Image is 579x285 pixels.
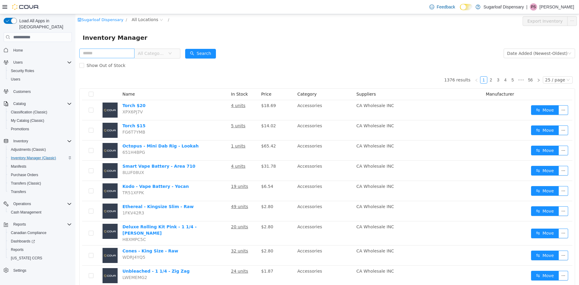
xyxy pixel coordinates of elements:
[47,196,69,201] span: 1FKV42R3
[186,129,201,134] span: $65.42
[8,146,72,153] span: Adjustments (Classic)
[11,59,72,66] span: Users
[6,245,74,254] button: Reports
[8,76,23,83] a: Users
[156,129,170,134] u: 1 units
[456,214,483,224] button: icon: swapMove
[47,190,118,195] a: Ethereal - Kingsize Slim - Raw
[460,62,467,69] li: Next Page
[11,127,29,131] span: Promotions
[6,108,74,116] button: Classification (Classic)
[27,88,42,103] img: Torch $20 placeholder
[47,210,121,221] a: Deluxe Rolling Kit Pink - 1 1/4 - [PERSON_NAME]
[6,162,74,171] button: Manifests
[93,3,94,8] span: /
[47,241,70,245] span: WDRJ4YQ5
[156,78,172,82] span: In Stock
[56,2,83,9] span: All Locations
[281,150,319,154] span: CA Wholesale INC
[483,111,493,121] button: icon: ellipsis
[539,3,574,11] p: [PERSON_NAME]
[186,190,198,195] span: $2.80
[437,4,455,10] span: Feedback
[220,187,279,207] td: Accessories
[11,210,41,215] span: Cash Management
[6,208,74,217] button: Cash Management
[11,138,30,145] button: Inventory
[281,190,319,195] span: CA Wholesale INC
[2,3,48,8] a: icon: shopSugarloaf Dispensary
[50,3,52,8] span: /
[220,252,279,272] td: Accessories
[27,189,42,204] img: Ethereal - Kingsize Slim - Raw placeholder
[220,86,279,106] td: Accessories
[11,230,46,235] span: Canadian Compliance
[6,188,74,196] button: Transfers
[6,116,74,125] button: My Catalog (Classic)
[47,129,123,134] a: Octopus - Mini Dab Rig - Lookah
[7,19,76,28] span: Inventory Manager
[526,3,527,11] p: |
[47,95,68,100] span: XPX6PJ7V
[47,234,103,239] a: Cones - King Size - Raw
[6,179,74,188] button: Transfers (Classic)
[13,222,26,227] span: Reports
[13,89,31,94] span: Customers
[8,109,50,116] a: Classification (Classic)
[220,207,279,231] td: Accessories
[1,58,74,67] button: Users
[451,62,459,69] a: 56
[470,62,490,69] div: 25 / page
[11,200,33,207] button: Operations
[13,201,31,206] span: Operations
[11,100,72,107] span: Catalog
[427,1,457,13] a: Feedback
[281,78,301,82] span: Suppliers
[186,78,196,82] span: Price
[8,180,43,187] a: Transfers (Classic)
[281,129,319,134] span: CA Wholesale INC
[1,137,74,145] button: Inventory
[220,147,279,167] td: Accessories
[427,62,433,69] a: 4
[2,4,6,8] i: icon: shop
[27,210,42,225] img: Deluxe Rolling Kit Pink - 1 1/4 - Blazy Susan placeholder
[93,37,96,42] i: icon: down
[13,101,26,106] span: Catalog
[434,62,441,69] li: 5
[6,229,74,237] button: Canadian Compliance
[432,35,492,44] div: Date Added (Newest-Oldest)
[47,176,68,181] span: TR51XFPK
[11,239,35,244] span: Dashboards
[11,100,28,107] button: Catalog
[451,62,460,69] li: 56
[483,91,493,101] button: icon: ellipsis
[397,62,405,69] li: Previous Page
[6,171,74,179] button: Purchase Orders
[11,156,56,160] span: Inventory Manager (Classic)
[47,150,120,154] a: Smart Vape Battery - Area 710
[483,192,493,202] button: icon: ellipsis
[47,116,70,120] span: FG6T7YMB
[156,190,173,195] u: 49 units
[186,89,201,94] span: $18.69
[156,210,173,215] u: 20 units
[281,170,319,175] span: CA Wholesale INC
[412,62,419,69] a: 2
[460,4,473,10] input: Dark Mode
[47,223,71,228] span: H8XMPC5C
[186,170,198,175] span: $6.54
[186,255,198,259] span: $1.87
[491,64,495,68] i: icon: down
[11,164,26,169] span: Manifests
[13,268,26,273] span: Settings
[222,78,241,82] span: Category
[11,59,25,66] button: Users
[456,152,483,161] button: icon: swapMove
[8,163,72,170] span: Manifests
[47,136,70,141] span: 651H4BPG
[6,75,74,84] button: Users
[47,170,113,175] a: Kodo - Vape Battery - Yocan
[8,255,45,262] a: [US_STATE] CCRS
